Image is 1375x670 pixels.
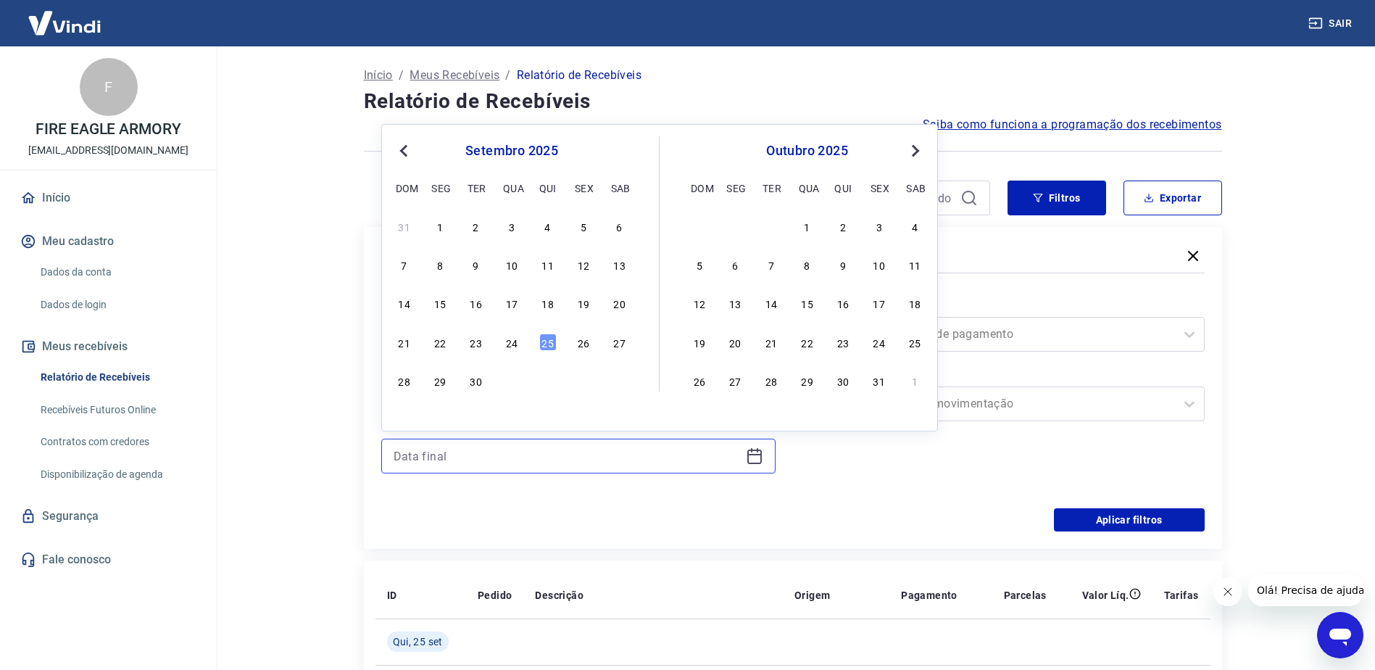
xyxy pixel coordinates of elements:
p: Pagamento [901,588,957,603]
div: Choose sexta-feira, 17 de outubro de 2025 [871,294,888,312]
div: qua [799,179,816,197]
a: Contratos com credores [35,427,199,457]
input: Data final [394,445,740,467]
div: Choose sexta-feira, 3 de outubro de 2025 [575,372,592,389]
div: Choose quinta-feira, 11 de setembro de 2025 [539,256,557,273]
div: Choose segunda-feira, 6 de outubro de 2025 [726,256,744,273]
p: Relatório de Recebíveis [517,67,641,84]
div: Choose sexta-feira, 12 de setembro de 2025 [575,256,592,273]
div: sex [871,179,888,197]
div: qua [503,179,520,197]
div: Choose sexta-feira, 3 de outubro de 2025 [871,218,888,235]
div: Choose segunda-feira, 1 de setembro de 2025 [431,218,449,235]
div: Choose segunda-feira, 22 de setembro de 2025 [431,334,449,351]
button: Meus recebíveis [17,331,199,363]
div: Choose terça-feira, 30 de setembro de 2025 [468,372,485,389]
div: ter [763,179,780,197]
a: Recebíveis Futuros Online [35,395,199,425]
a: Saiba como funciona a programação dos recebimentos [923,116,1222,133]
div: Choose sábado, 27 de setembro de 2025 [611,334,628,351]
div: Choose quinta-feira, 9 de outubro de 2025 [834,256,852,273]
div: Choose quinta-feira, 4 de setembro de 2025 [539,218,557,235]
div: qui [834,179,852,197]
div: Choose terça-feira, 28 de outubro de 2025 [763,372,780,389]
div: Choose quinta-feira, 30 de outubro de 2025 [834,372,852,389]
a: Início [364,67,393,84]
p: / [399,67,404,84]
div: Choose quarta-feira, 1 de outubro de 2025 [799,218,816,235]
div: Choose quinta-feira, 16 de outubro de 2025 [834,294,852,312]
div: Choose terça-feira, 30 de setembro de 2025 [763,218,780,235]
p: Descrição [535,588,583,603]
div: Choose quarta-feira, 1 de outubro de 2025 [503,372,520,389]
div: Choose sábado, 25 de outubro de 2025 [906,334,923,351]
p: / [505,67,510,84]
p: Valor Líq. [1082,588,1129,603]
div: sab [611,179,628,197]
div: Choose quarta-feira, 10 de setembro de 2025 [503,256,520,273]
div: Choose domingo, 7 de setembro de 2025 [396,256,413,273]
a: Meus Recebíveis [410,67,499,84]
a: Dados da conta [35,257,199,287]
div: Choose sexta-feira, 5 de setembro de 2025 [575,218,592,235]
div: Choose segunda-feira, 29 de setembro de 2025 [726,218,744,235]
div: Choose quinta-feira, 23 de outubro de 2025 [834,334,852,351]
iframe: Mensagem da empresa [1248,574,1363,606]
div: sex [575,179,592,197]
div: Choose sexta-feira, 10 de outubro de 2025 [871,256,888,273]
button: Exportar [1123,181,1222,215]
div: Choose domingo, 26 de outubro de 2025 [691,372,708,389]
div: Choose quarta-feira, 8 de outubro de 2025 [799,256,816,273]
div: dom [396,179,413,197]
h4: Relatório de Recebíveis [364,87,1222,116]
div: Choose terça-feira, 9 de setembro de 2025 [468,256,485,273]
p: [EMAIL_ADDRESS][DOMAIN_NAME] [28,143,188,158]
div: Choose quarta-feira, 22 de outubro de 2025 [799,334,816,351]
a: Disponibilização de agenda [35,460,199,489]
div: Choose terça-feira, 23 de setembro de 2025 [468,334,485,351]
div: Choose segunda-feira, 29 de setembro de 2025 [431,372,449,389]
div: Choose quarta-feira, 17 de setembro de 2025 [503,294,520,312]
div: Choose quarta-feira, 3 de setembro de 2025 [503,218,520,235]
div: Choose sábado, 18 de outubro de 2025 [906,294,923,312]
div: Choose domingo, 14 de setembro de 2025 [396,294,413,312]
iframe: Fechar mensagem [1213,577,1242,606]
div: Choose domingo, 31 de agosto de 2025 [396,218,413,235]
button: Filtros [1008,181,1106,215]
div: Choose sábado, 11 de outubro de 2025 [906,256,923,273]
div: month 2025-10 [689,215,926,391]
div: Choose domingo, 19 de outubro de 2025 [691,334,708,351]
span: Qui, 25 set [393,634,443,649]
div: Choose sábado, 1 de novembro de 2025 [906,372,923,389]
div: seg [726,179,744,197]
div: qui [539,179,557,197]
div: Choose sábado, 20 de setembro de 2025 [611,294,628,312]
div: Choose terça-feira, 14 de outubro de 2025 [763,294,780,312]
button: Next Month [907,142,924,160]
a: Início [17,182,199,214]
div: Choose segunda-feira, 15 de setembro de 2025 [431,294,449,312]
div: Choose domingo, 21 de setembro de 2025 [396,334,413,351]
div: Choose segunda-feira, 20 de outubro de 2025 [726,334,744,351]
div: Choose sexta-feira, 24 de outubro de 2025 [871,334,888,351]
div: F [80,58,138,116]
p: Pedido [478,588,512,603]
p: Tarifas [1164,588,1199,603]
div: outubro 2025 [689,142,926,160]
a: Relatório de Recebíveis [35,363,199,392]
p: Parcelas [1004,588,1047,603]
div: Choose sábado, 6 de setembro de 2025 [611,218,628,235]
div: dom [691,179,708,197]
div: Choose quinta-feira, 18 de setembro de 2025 [539,294,557,312]
div: Choose terça-feira, 7 de outubro de 2025 [763,256,780,273]
a: Dados de login [35,290,199,320]
button: Aplicar filtros [1054,508,1205,532]
div: seg [431,179,449,197]
div: month 2025-09 [394,215,630,391]
div: Choose sábado, 4 de outubro de 2025 [906,218,923,235]
span: Olá! Precisa de ajuda? [9,10,122,22]
div: Choose segunda-feira, 13 de outubro de 2025 [726,294,744,312]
